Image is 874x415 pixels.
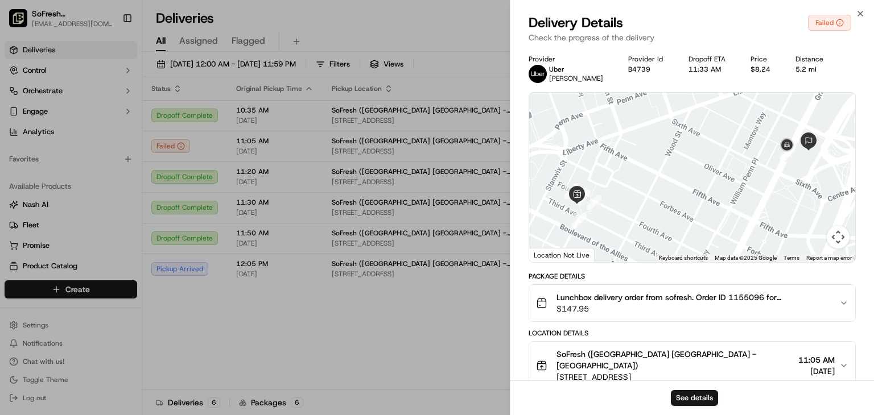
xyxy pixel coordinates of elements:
[549,74,603,83] span: [PERSON_NAME]
[795,55,830,64] div: Distance
[94,176,98,185] span: •
[529,14,623,32] span: Delivery Details
[556,292,830,303] span: Lunchbox delivery order from sofresh. Order ID 1155096 for [PERSON_NAME].
[51,108,187,119] div: Start new chat
[564,184,579,199] div: 9
[587,195,601,210] div: 7
[532,247,570,262] img: Google
[529,285,855,321] button: Lunchbox delivery order from sofresh. Order ID 1155096 for [PERSON_NAME].$147.95
[94,206,98,215] span: •
[96,255,105,264] div: 💻
[782,142,797,157] div: 12
[671,390,718,406] button: See details
[576,190,591,205] div: 8
[659,254,708,262] button: Keyboard shortcuts
[572,213,587,228] div: 6
[101,176,124,185] span: [DATE]
[529,248,595,262] div: Location Not Live
[7,249,92,269] a: 📗Knowledge Base
[529,55,610,64] div: Provider
[751,65,777,74] div: $8.24
[556,371,794,383] span: [STREET_ADDRESS]
[35,206,92,215] span: [PERSON_NAME]
[176,145,207,159] button: See all
[795,65,830,74] div: 5.2 mi
[193,111,207,125] button: Start new chat
[101,206,124,215] span: [DATE]
[108,254,183,265] span: API Documentation
[529,65,547,83] img: uber-new-logo.jpeg
[798,354,835,366] span: 11:05 AM
[572,188,587,202] div: 5
[23,176,32,185] img: 1736555255976-a54dd68f-1ca7-489b-9aae-adbdc363a1c4
[532,247,570,262] a: Open this area in Google Maps (opens a new window)
[23,207,32,216] img: 1736555255976-a54dd68f-1ca7-489b-9aae-adbdc363a1c4
[529,342,855,389] button: SoFresh ([GEOGRAPHIC_DATA] [GEOGRAPHIC_DATA] - [GEOGRAPHIC_DATA])[STREET_ADDRESS]11:05 AM[DATE]
[11,255,20,264] div: 📗
[11,108,32,128] img: 1736555255976-a54dd68f-1ca7-489b-9aae-adbdc363a1c4
[689,55,732,64] div: Dropoff ETA
[23,254,87,265] span: Knowledge Base
[35,176,92,185] span: [PERSON_NAME]
[798,366,835,377] span: [DATE]
[113,281,138,290] span: Pylon
[628,65,650,74] button: B4739
[806,255,852,261] a: Report a map error
[51,119,156,128] div: We're available if you need us!
[751,55,777,64] div: Price
[689,65,732,74] div: 11:33 AM
[11,147,76,156] div: Past conversations
[11,165,30,183] img: Angelique Valdez
[784,255,799,261] a: Terms (opens in new tab)
[11,45,207,63] p: Welcome 👋
[30,73,205,85] input: Got a question? Start typing here...
[556,303,830,314] span: $147.95
[529,272,856,281] div: Package Details
[556,348,794,371] span: SoFresh ([GEOGRAPHIC_DATA] [GEOGRAPHIC_DATA] - [GEOGRAPHIC_DATA])
[529,329,856,338] div: Location Details
[529,32,856,43] p: Check the progress of the delivery
[11,196,30,214] img: Angelique Valdez
[628,55,670,64] div: Provider Id
[827,226,850,248] button: Map camera controls
[808,15,851,31] button: Failed
[549,65,603,74] p: Uber
[24,108,44,128] img: 1755196953914-cd9d9cba-b7f7-46ee-b6f5-75ff69acacf5
[715,255,777,261] span: Map data ©2025 Google
[80,281,138,290] a: Powered byPylon
[11,11,34,34] img: Nash
[92,249,187,269] a: 💻API Documentation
